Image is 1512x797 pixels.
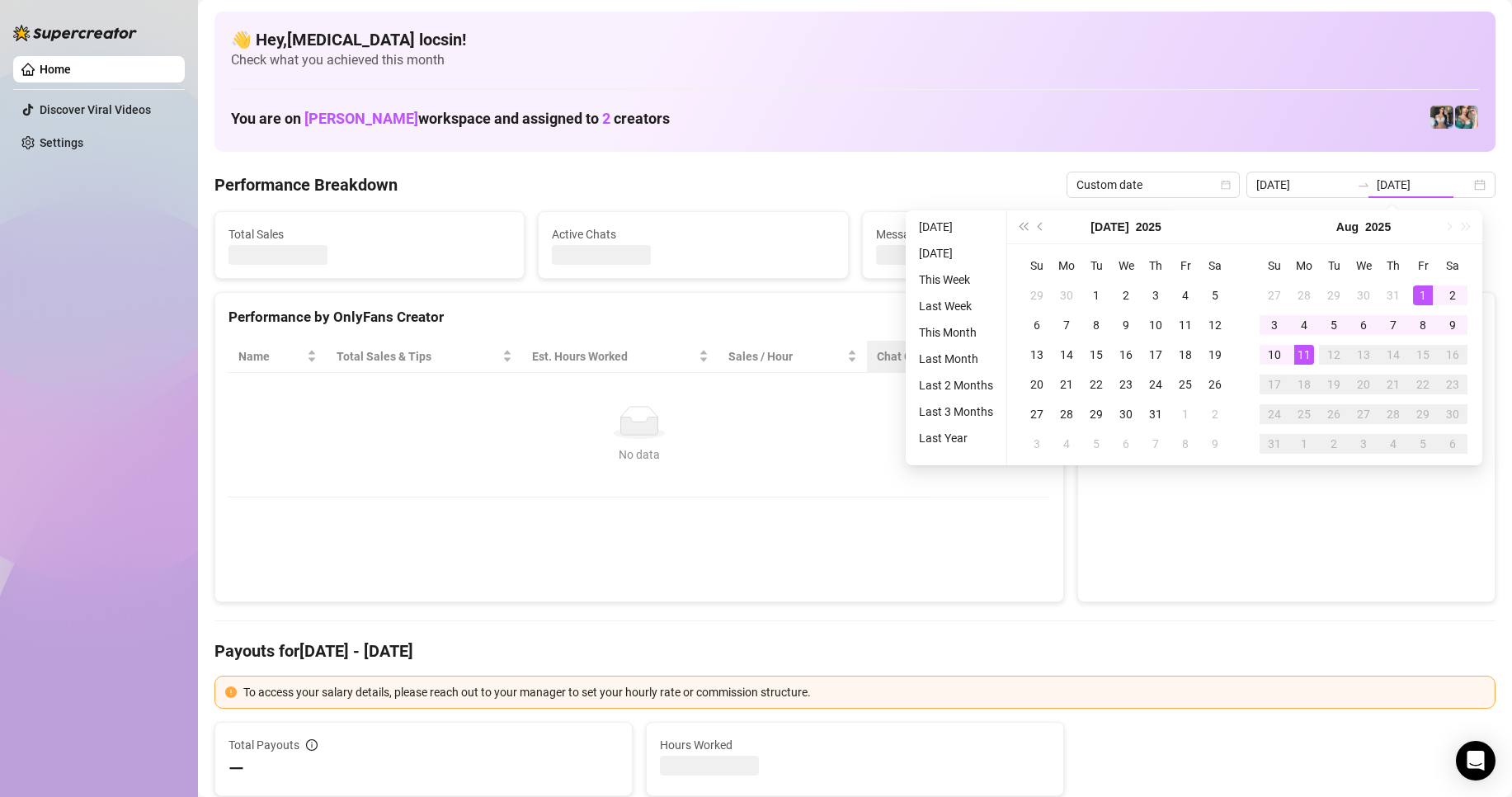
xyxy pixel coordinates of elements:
[231,110,670,128] h1: You are on workspace and assigned to creators
[660,736,1050,754] span: Hours Worked
[1357,178,1370,191] span: to
[552,225,834,243] span: Active Chats
[40,103,151,116] a: Discover Viral Videos
[1357,178,1370,191] span: swap-right
[1221,180,1231,190] span: calendar
[13,25,137,41] img: logo-BBDzfeDw.svg
[40,63,71,76] a: Home
[225,686,237,698] span: exclamation-circle
[231,51,1479,69] span: Check what you achieved this month
[532,347,695,365] div: Est. Hours Worked
[1076,172,1230,197] span: Custom date
[337,347,499,365] span: Total Sales & Tips
[1430,106,1453,129] img: Katy
[228,341,327,373] th: Name
[327,341,522,373] th: Total Sales & Tips
[40,136,83,149] a: Settings
[867,341,1050,373] th: Chat Conversion
[877,347,1027,365] span: Chat Conversion
[214,639,1496,663] h4: Payouts for [DATE] - [DATE]
[1455,106,1478,129] img: Zaddy
[214,173,398,196] h4: Performance Breakdown
[243,683,1485,701] div: To access your salary details, please reach out to your manager to set your hourly rate or commis...
[304,110,418,127] span: [PERSON_NAME]
[238,347,304,365] span: Name
[245,446,1034,464] div: No data
[228,225,511,243] span: Total Sales
[228,736,299,754] span: Total Payouts
[1456,741,1496,780] div: Open Intercom Messenger
[602,110,610,127] span: 2
[1256,176,1350,194] input: Start date
[718,341,867,373] th: Sales / Hour
[728,347,844,365] span: Sales / Hour
[228,306,1050,328] div: Performance by OnlyFans Creator
[231,28,1479,51] h4: 👋 Hey, [MEDICAL_DATA] locsin !
[228,756,244,782] span: —
[1377,176,1471,194] input: End date
[1091,306,1481,328] div: Sales by OnlyFans Creator
[876,225,1158,243] span: Messages Sent
[306,739,318,751] span: info-circle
